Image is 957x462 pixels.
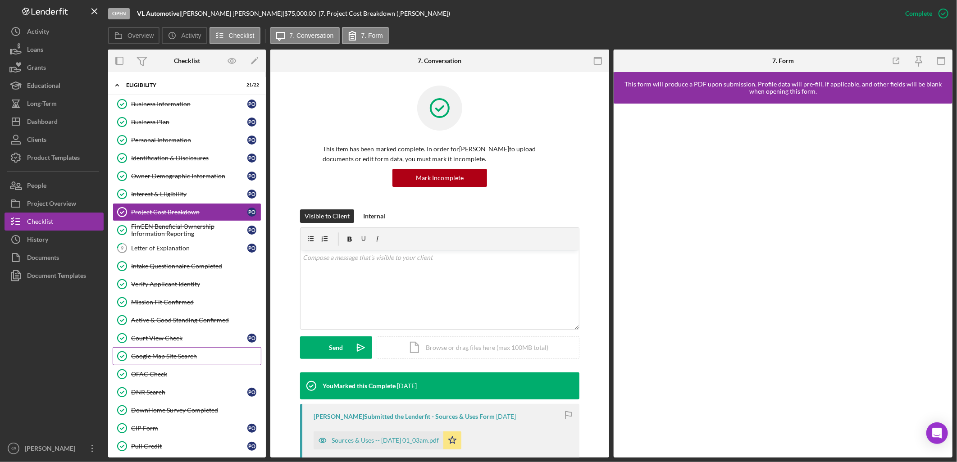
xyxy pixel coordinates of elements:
[131,281,261,288] div: Verify Applicant Identity
[131,172,247,180] div: Owner Demographic Information
[126,82,237,88] div: Eligibility
[131,425,247,432] div: CIP Form
[10,446,16,451] text: KR
[416,169,464,187] div: Mark Incomplete
[181,32,201,39] label: Activity
[113,257,261,275] a: Intake Questionnaire Completed
[108,27,159,44] button: Overview
[113,149,261,167] a: Identification & DisclosuresPO
[284,10,319,17] div: $75,000.00
[772,57,794,64] div: 7. Form
[113,419,261,437] a: CIP FormPO
[392,169,487,187] button: Mark Incomplete
[174,57,200,64] div: Checklist
[131,389,247,396] div: DNR Search
[113,437,261,455] a: Pull CreditPO
[113,185,261,203] a: Interest & EligibilityPO
[247,208,256,217] div: P O
[128,32,154,39] label: Overview
[131,136,247,144] div: Personal Information
[137,9,179,17] b: VL Automotive
[131,154,247,162] div: Identification & Disclosures
[108,8,130,19] div: Open
[131,100,247,108] div: Business Information
[247,424,256,433] div: P O
[623,113,944,448] iframe: Lenderfit form
[131,299,261,306] div: Mission Fit Confirmed
[113,347,261,365] a: Google Map Site Search
[131,208,247,216] div: Project Cost Breakdown
[314,431,461,449] button: Sources & Uses -- [DATE] 01_03am.pdf
[229,32,255,39] label: Checklist
[23,439,81,460] div: [PERSON_NAME]
[618,81,948,95] div: This form will produce a PDF upon submission. Profile data will pre-fill, if applicable, and othe...
[113,365,261,383] a: OFAC Check
[319,10,450,17] div: | 7. Project Cost Breakdown ([PERSON_NAME])
[131,223,247,237] div: FinCEN Beneficial Ownership Information Reporting
[496,413,516,420] time: 2025-06-04 05:03
[131,335,247,342] div: Court View Check
[131,443,247,450] div: Pull Credit
[247,118,256,127] div: P O
[247,100,256,109] div: P O
[113,203,261,221] a: Project Cost BreakdownPO
[113,131,261,149] a: Personal InformationPO
[896,5,952,23] button: Complete
[323,382,396,390] div: You Marked this Complete
[137,10,181,17] div: |
[247,172,256,181] div: P O
[359,209,390,223] button: Internal
[247,244,256,253] div: P O
[361,32,383,39] label: 7. Form
[131,263,261,270] div: Intake Questionnaire Completed
[247,334,256,343] div: P O
[397,382,417,390] time: 2025-06-04 16:18
[162,27,207,44] button: Activity
[300,209,354,223] button: Visible to Client
[131,245,247,252] div: Letter of Explanation
[243,82,259,88] div: 21 / 22
[332,437,439,444] div: Sources & Uses -- [DATE] 01_03am.pdf
[247,442,256,451] div: P O
[131,371,261,378] div: OFAC Check
[113,95,261,113] a: Business InformationPO
[113,275,261,293] a: Verify Applicant Identity
[113,221,261,239] a: FinCEN Beneficial Ownership Information ReportingPO
[418,57,462,64] div: 7. Conversation
[131,118,247,126] div: Business Plan
[247,190,256,199] div: P O
[314,413,495,420] div: [PERSON_NAME] Submitted the Lenderfit - Sources & Uses Form
[363,209,385,223] div: Internal
[131,317,261,324] div: Active & Good Standing Confirmed
[113,293,261,311] a: Mission Fit Confirmed
[131,353,261,360] div: Google Map Site Search
[121,245,124,251] tspan: 9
